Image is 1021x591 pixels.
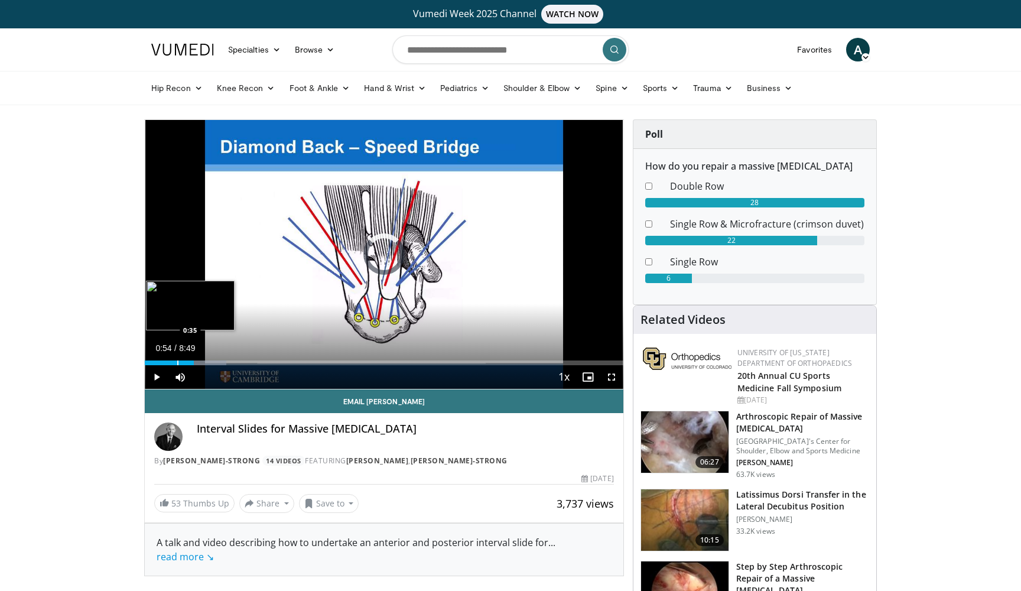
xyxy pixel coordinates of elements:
a: read more ↘ [157,550,214,563]
button: Playback Rate [552,365,576,389]
div: By FEATURING , [154,456,614,466]
p: [GEOGRAPHIC_DATA]'s Center for Shoulder, Elbow and Sports Medicine [736,437,869,456]
a: Pediatrics [433,76,496,100]
button: Mute [168,365,192,389]
p: [PERSON_NAME] [736,515,869,524]
a: 06:27 Arthroscopic Repair of Massive [MEDICAL_DATA] [GEOGRAPHIC_DATA]'s Center for Shoulder, Elbo... [640,411,869,479]
div: 6 [645,274,692,283]
a: University of [US_STATE] Department of Orthopaedics [737,348,852,368]
span: / [174,343,177,353]
p: [PERSON_NAME] [736,458,869,467]
a: [PERSON_NAME] [346,456,409,466]
div: 28 [645,198,864,207]
div: [DATE] [737,395,867,405]
a: Favorites [790,38,839,61]
img: VuMedi Logo [151,44,214,56]
div: A talk and video describing how to undertake an anterior and posterior interval slide for [157,535,612,564]
span: ... [157,536,555,563]
button: Share [239,494,294,513]
span: 8:49 [179,343,195,353]
span: 0:54 [155,343,171,353]
img: Avatar [154,423,183,451]
span: WATCH NOW [541,5,604,24]
img: image.jpeg [146,281,235,330]
p: 63.7K views [736,470,775,479]
img: 355603a8-37da-49b6-856f-e00d7e9307d3.png.150x105_q85_autocrop_double_scale_upscale_version-0.2.png [643,348,731,370]
a: Hand & Wrist [357,76,433,100]
a: Email [PERSON_NAME] [145,389,623,413]
a: Vumedi Week 2025 ChannelWATCH NOW [153,5,868,24]
a: 10:15 Latissimus Dorsi Transfer in the Lateral Decubitus Position [PERSON_NAME] 33.2K views [640,489,869,551]
dd: Single Row & Microfracture (crimson duvet) [661,217,873,231]
img: 38501_0000_3.png.150x105_q85_crop-smart_upscale.jpg [641,489,729,551]
div: [DATE] [581,473,613,484]
a: [PERSON_NAME]-Strong [411,456,508,466]
span: 3,737 views [557,496,614,511]
div: 22 [645,236,818,245]
a: A [846,38,870,61]
a: 53 Thumbs Up [154,494,235,512]
a: Business [740,76,800,100]
h3: Latissimus Dorsi Transfer in the Lateral Decubitus Position [736,489,869,512]
a: Spine [588,76,635,100]
h4: Related Videos [640,313,726,327]
a: [PERSON_NAME]-Strong [163,456,260,466]
span: 53 [171,498,181,509]
a: Hip Recon [144,76,210,100]
img: 281021_0002_1.png.150x105_q85_crop-smart_upscale.jpg [641,411,729,473]
a: Browse [288,38,342,61]
a: Knee Recon [210,76,282,100]
button: Save to [299,494,359,513]
button: Enable picture-in-picture mode [576,365,600,389]
p: 33.2K views [736,527,775,536]
dd: Double Row [661,179,873,193]
a: Foot & Ankle [282,76,357,100]
h3: Arthroscopic Repair of Massive [MEDICAL_DATA] [736,411,869,434]
a: Shoulder & Elbow [496,76,588,100]
span: 06:27 [695,456,724,468]
h4: Interval Slides for Massive [MEDICAL_DATA] [197,423,614,436]
button: Fullscreen [600,365,623,389]
span: 10:15 [695,534,724,546]
div: Progress Bar [145,361,623,365]
button: Play [145,365,168,389]
a: Trauma [686,76,740,100]
strong: Poll [645,128,663,141]
h6: How do you repair a massive [MEDICAL_DATA] [645,161,864,172]
dd: Single Row [661,255,873,269]
a: Specialties [221,38,288,61]
a: 14 Videos [262,456,305,466]
a: 20th Annual CU Sports Medicine Fall Symposium [737,370,841,394]
input: Search topics, interventions [392,35,629,64]
video-js: Video Player [145,120,623,389]
a: Sports [636,76,687,100]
